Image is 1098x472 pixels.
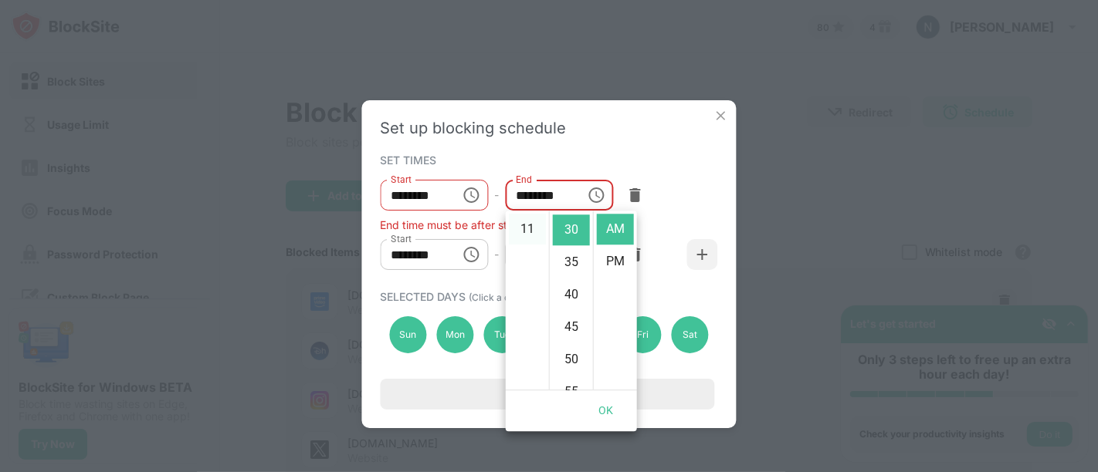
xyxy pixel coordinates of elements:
[456,239,486,270] button: Choose time, selected time is 1:00 PM
[625,316,662,353] div: Fri
[581,180,612,211] button: Choose time, selected time is 12:30 AM
[553,344,590,375] li: 50 minutes
[553,182,590,213] li: 25 minutes
[516,173,532,186] label: End
[469,292,584,303] span: (Click a day to deactivate)
[391,232,412,245] label: Start
[391,173,412,186] label: Start
[553,214,590,245] li: 30 minutes
[381,153,714,166] div: SET TIMES
[456,180,486,211] button: Choose time, selected time is 5:30 AM
[509,214,546,244] li: 11 hours
[506,211,549,389] ul: Select hours
[581,396,631,425] button: OK
[381,218,718,231] div: End time must be after start time
[494,246,499,263] div: -
[671,316,708,353] div: Sat
[483,316,520,353] div: Tue
[549,211,593,389] ul: Select minutes
[553,247,590,278] li: 35 minutes
[597,246,634,277] li: PM
[553,376,590,407] li: 55 minutes
[494,187,499,204] div: -
[713,108,729,123] img: x-button.svg
[597,214,634,244] li: AM
[553,312,590,342] li: 45 minutes
[381,119,718,137] div: Set up blocking schedule
[553,279,590,310] li: 40 minutes
[390,316,427,353] div: Sun
[381,290,714,303] div: SELECTED DAYS
[509,181,546,212] li: 10 hours
[436,316,473,353] div: Mon
[593,211,637,389] ul: Select meridiem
